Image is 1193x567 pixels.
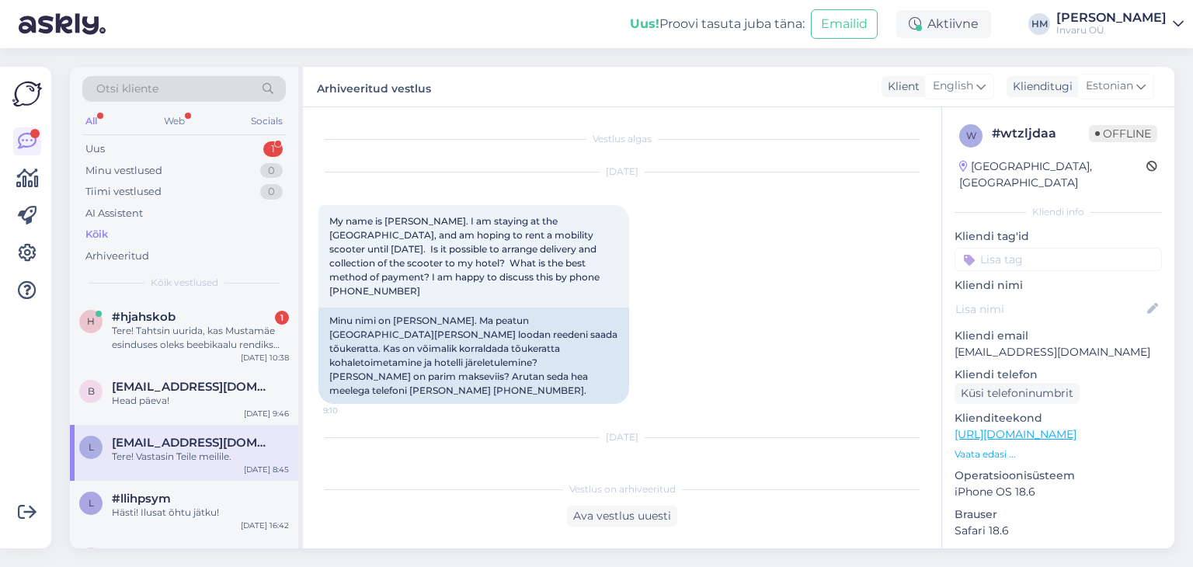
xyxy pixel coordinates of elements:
div: 1 [275,311,289,325]
span: 9:10 [323,405,381,416]
input: Lisa nimi [955,301,1144,318]
span: #baroprf1 [112,548,170,562]
span: h [87,315,95,327]
span: [PERSON_NAME] [854,458,921,470]
span: l [89,441,94,453]
div: Klient [882,78,920,95]
div: Arhiveeritud [85,249,149,264]
div: All [82,111,100,131]
a: [URL][DOMAIN_NAME] [955,427,1076,441]
span: birgitklee97@gmail.com [112,380,273,394]
div: [GEOGRAPHIC_DATA], [GEOGRAPHIC_DATA] [959,158,1146,191]
b: Uus! [630,16,659,31]
span: English [933,78,973,95]
div: # wtzljdaa [992,124,1089,143]
span: Offline [1089,125,1157,142]
span: Otsi kliente [96,81,158,97]
div: Tere! Vastasin Teile meilile. [112,450,289,464]
div: [PERSON_NAME] [1056,12,1167,24]
div: Minu nimi on [PERSON_NAME]. Ma peatun [GEOGRAPHIC_DATA][PERSON_NAME] loodan reedeni saada tõukera... [318,308,629,404]
div: Aktiivne [896,10,991,38]
div: Tiimi vestlused [85,184,162,200]
span: #llihpsym [112,492,171,506]
span: #hjahskob [112,310,176,324]
label: Arhiveeritud vestlus [317,76,431,97]
div: 0 [260,163,283,179]
div: [DATE] [318,165,926,179]
div: Küsi telefoninumbrit [955,383,1080,404]
p: Klienditeekond [955,410,1162,426]
p: Kliendi tag'id [955,228,1162,245]
div: Socials [248,111,286,131]
div: Invaru OÜ [1056,24,1167,37]
button: Emailid [811,9,878,39]
img: Askly Logo [12,79,42,109]
div: [DATE] 9:46 [244,408,289,419]
a: [PERSON_NAME]Invaru OÜ [1056,12,1184,37]
div: HM [1028,13,1050,35]
div: Hästi! Ilusat õhtu jätku! [112,506,289,520]
p: Kliendi telefon [955,367,1162,383]
div: Tere! Tahtsin uurida, kas Mustamäe esinduses oleks beebikaalu rendiks pakkuda? Kui jah, siis äkki... [112,324,289,352]
span: My name is [PERSON_NAME]. I am staying at the [GEOGRAPHIC_DATA], and am hoping to rent a mobility... [329,215,602,297]
span: l [89,497,94,509]
div: Kliendi info [955,205,1162,219]
div: [DATE] [318,430,926,444]
span: Estonian [1086,78,1133,95]
p: Kliendi nimi [955,277,1162,294]
div: AI Assistent [85,206,143,221]
span: Kõik vestlused [151,276,218,290]
div: Kõik [85,227,108,242]
div: Head päeva! [112,394,289,408]
div: Minu vestlused [85,163,162,179]
p: iPhone OS 18.6 [955,484,1162,500]
div: 0 [260,184,283,200]
div: Web [161,111,188,131]
span: Vestlus on arhiveeritud [569,482,676,496]
input: Lisa tag [955,248,1162,271]
p: Kliendi email [955,328,1162,344]
div: [DATE] 8:45 [244,464,289,475]
div: [DATE] 16:42 [241,520,289,531]
p: [EMAIL_ADDRESS][DOMAIN_NAME] [955,344,1162,360]
div: 1 [263,141,283,157]
div: Ava vestlus uuesti [567,506,677,527]
div: Proovi tasuta juba täna: [630,15,805,33]
p: Vaata edasi ... [955,447,1162,461]
div: Vestlus algas [318,132,926,146]
span: b [88,385,95,397]
span: w [966,130,976,141]
p: Safari 18.6 [955,523,1162,539]
span: lvlove@myste.org [112,436,273,450]
p: Brauser [955,506,1162,523]
div: Uus [85,141,105,157]
p: Operatsioonisüsteem [955,468,1162,484]
div: Klienditugi [1007,78,1073,95]
div: [DATE] 10:38 [241,352,289,364]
